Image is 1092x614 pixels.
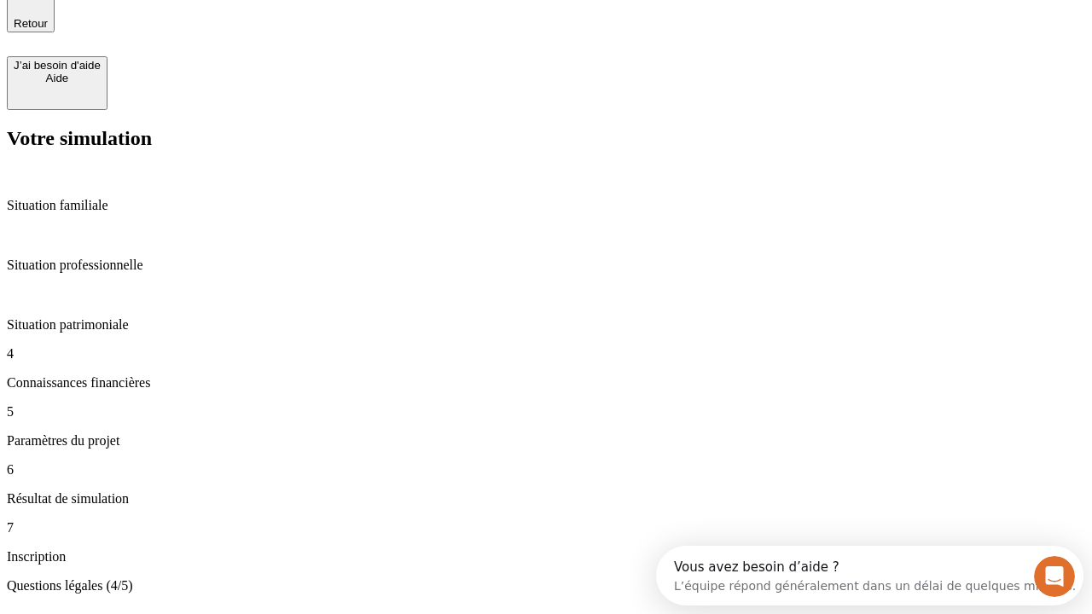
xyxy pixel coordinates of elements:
p: Situation familiale [7,198,1085,213]
p: Situation professionnelle [7,258,1085,273]
div: Ouvrir le Messenger Intercom [7,7,470,54]
iframe: Intercom live chat discovery launcher [656,546,1083,605]
p: Résultat de simulation [7,491,1085,507]
div: Aide [14,72,101,84]
h2: Votre simulation [7,127,1085,150]
p: 4 [7,346,1085,362]
button: J’ai besoin d'aideAide [7,56,107,110]
p: Paramètres du projet [7,433,1085,449]
div: J’ai besoin d'aide [14,59,101,72]
span: Retour [14,17,48,30]
div: Vous avez besoin d’aide ? [18,14,420,28]
p: Situation patrimoniale [7,317,1085,333]
p: Questions légales (4/5) [7,578,1085,594]
p: 7 [7,520,1085,536]
div: L’équipe répond généralement dans un délai de quelques minutes. [18,28,420,46]
p: Inscription [7,549,1085,565]
iframe: Intercom live chat [1034,556,1075,597]
p: 5 [7,404,1085,420]
p: 6 [7,462,1085,478]
p: Connaissances financières [7,375,1085,391]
